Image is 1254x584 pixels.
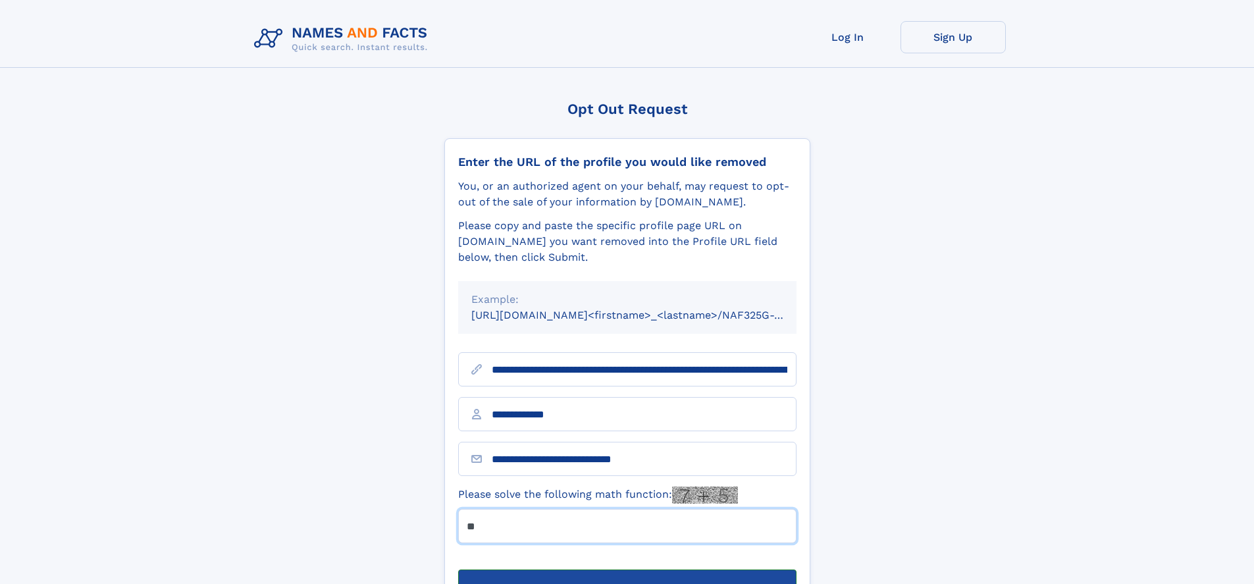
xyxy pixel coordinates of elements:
[471,292,783,307] div: Example:
[471,309,822,321] small: [URL][DOMAIN_NAME]<firstname>_<lastname>/NAF325G-xxxxxxxx
[458,155,797,169] div: Enter the URL of the profile you would like removed
[901,21,1006,53] a: Sign Up
[444,101,810,117] div: Opt Out Request
[795,21,901,53] a: Log In
[458,487,738,504] label: Please solve the following math function:
[458,178,797,210] div: You, or an authorized agent on your behalf, may request to opt-out of the sale of your informatio...
[458,218,797,265] div: Please copy and paste the specific profile page URL on [DOMAIN_NAME] you want removed into the Pr...
[249,21,438,57] img: Logo Names and Facts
